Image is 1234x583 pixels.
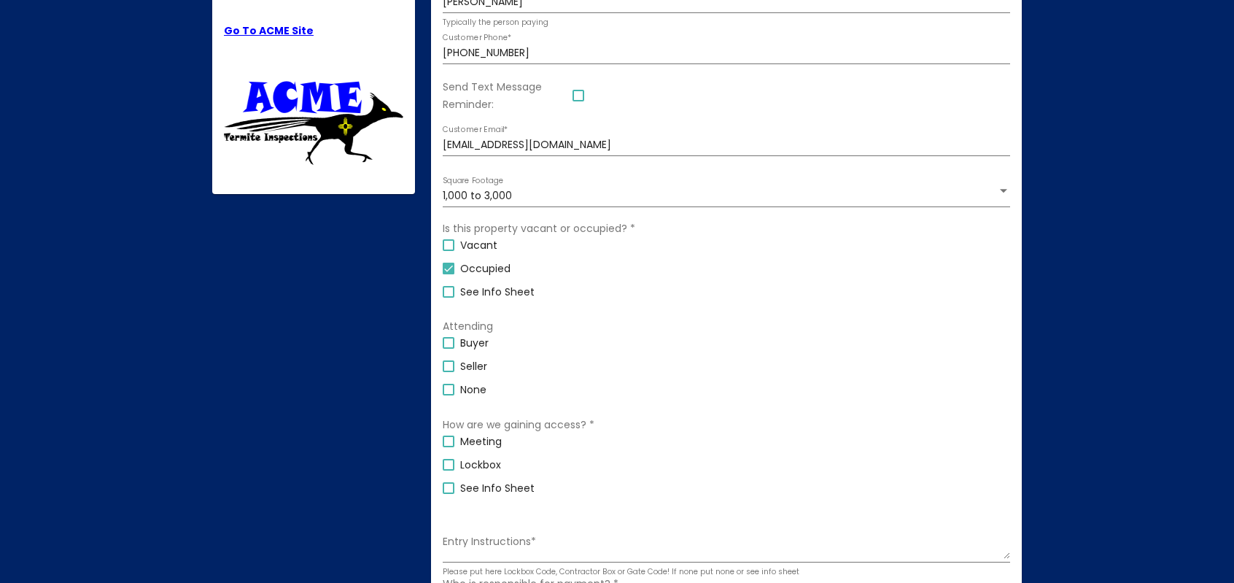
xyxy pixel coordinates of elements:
span: Occupied [460,260,511,277]
img: ttu_4460907765809774511.png [224,77,403,165]
span: Lockbox [460,456,501,474]
input: Customer Phone [443,47,1010,59]
span: See Info Sheet [460,283,535,301]
span: Meeting [460,433,502,450]
mat-hint: Please put here Lockbox Code, Contractor Box or Gate Code! If none put none or see info sheet [443,568,799,576]
span: Buyer [460,334,489,352]
mat-select: Square Footage. 1,000 to 3,000 selected [443,190,1010,202]
mat-label: How are we gaining access? [443,417,605,432]
mat-label: Attending [443,319,504,333]
mat-hint: Typically the person paying [443,18,548,27]
input: Customer Email [443,139,1010,151]
a: Go To ACME Site [224,23,314,38]
span: Vacant [460,236,497,254]
mat-label: Send Text Message Reminder: [443,80,542,112]
span: None [460,381,486,398]
span: Seller [460,358,487,375]
span: 1,000 to 3,000 [443,188,512,203]
mat-label: Is this property vacant or occupied? [443,221,646,236]
span: See Info Sheet [460,479,535,497]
